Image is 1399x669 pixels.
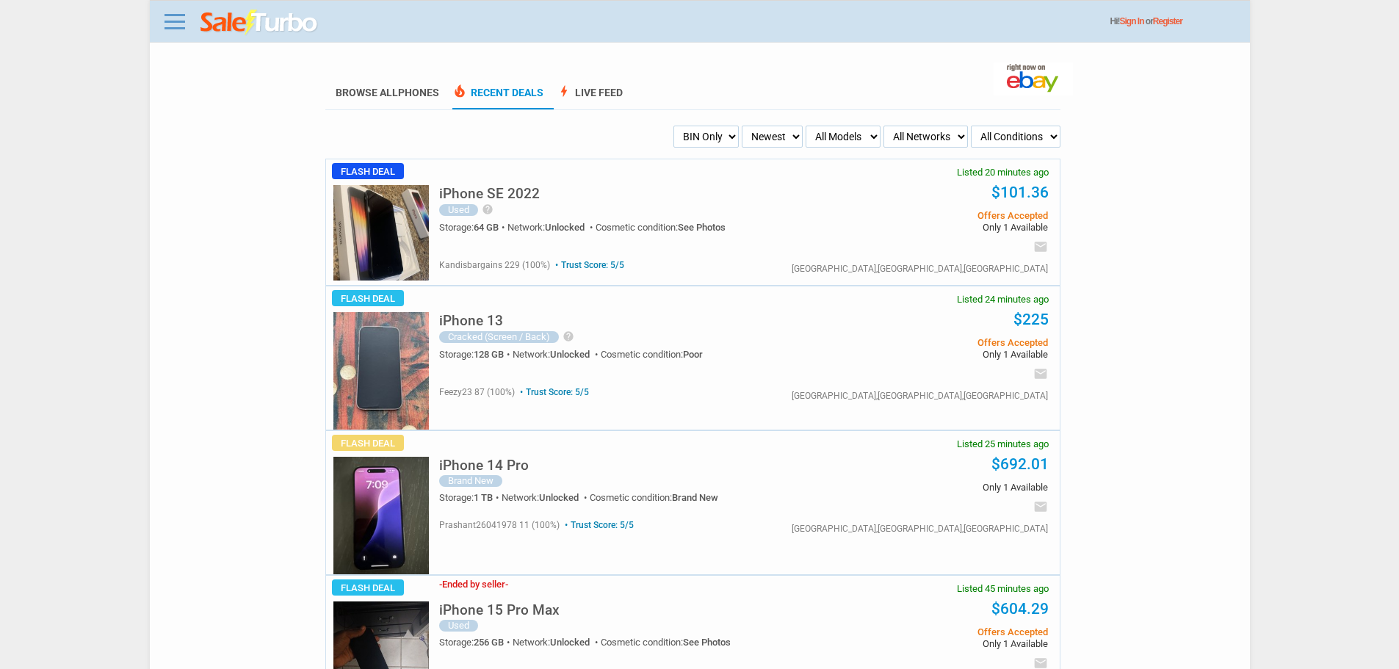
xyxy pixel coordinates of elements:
[557,84,571,98] span: bolt
[601,637,731,647] div: Cosmetic condition:
[513,637,601,647] div: Network:
[601,350,703,359] div: Cosmetic condition:
[513,350,601,359] div: Network:
[439,620,478,632] div: Used
[991,184,1049,201] a: $101.36
[336,87,439,98] a: Browse AllPhones
[826,482,1047,492] span: Only 1 Available
[792,524,1048,533] div: [GEOGRAPHIC_DATA],[GEOGRAPHIC_DATA],[GEOGRAPHIC_DATA]
[1033,499,1048,514] i: email
[505,579,508,590] span: -
[683,637,731,648] span: See Photos
[439,204,478,216] div: Used
[1013,311,1049,328] a: $225
[439,331,559,343] div: Cracked (Screen / Back)
[672,492,718,503] span: Brand New
[1110,16,1120,26] span: Hi!
[826,338,1047,347] span: Offers Accepted
[596,223,726,232] div: Cosmetic condition:
[439,493,502,502] div: Storage:
[439,260,550,270] span: kandisbargains 229 (100%)
[439,461,529,472] a: iPhone 14 Pro
[517,387,589,397] span: Trust Score: 5/5
[957,584,1049,593] span: Listed 45 minutes ago
[826,211,1047,220] span: Offers Accepted
[563,330,574,342] i: help
[826,639,1047,648] span: Only 1 Available
[439,187,540,200] h5: iPhone SE 2022
[552,260,624,270] span: Trust Score: 5/5
[826,223,1047,232] span: Only 1 Available
[507,223,596,232] div: Network:
[957,294,1049,304] span: Listed 24 minutes ago
[991,600,1049,618] a: $604.29
[792,264,1048,273] div: [GEOGRAPHIC_DATA],[GEOGRAPHIC_DATA],[GEOGRAPHIC_DATA]
[333,185,429,281] img: s-l225.jpg
[826,350,1047,359] span: Only 1 Available
[333,457,429,574] img: s-l225.jpg
[439,317,503,328] a: iPhone 13
[452,87,543,109] a: local_fire_departmentRecent Deals
[200,10,319,36] img: saleturbo.com - Online Deals and Discount Coupons
[439,520,560,530] span: prashant26041978 11 (100%)
[683,349,703,360] span: Poor
[439,387,515,397] span: feezy23 87 (100%)
[439,579,442,590] span: -
[332,435,404,451] span: Flash Deal
[550,637,590,648] span: Unlocked
[557,87,623,109] a: boltLive Feed
[1146,16,1182,26] span: or
[333,312,429,430] img: s-l225.jpg
[482,203,494,215] i: help
[439,603,560,617] h5: iPhone 15 Pro Max
[792,391,1048,400] div: [GEOGRAPHIC_DATA],[GEOGRAPHIC_DATA],[GEOGRAPHIC_DATA]
[991,455,1049,473] a: $692.01
[474,349,504,360] span: 128 GB
[474,222,499,233] span: 64 GB
[474,492,493,503] span: 1 TB
[1033,239,1048,254] i: email
[678,222,726,233] span: See Photos
[545,222,585,233] span: Unlocked
[1120,16,1144,26] a: Sign In
[539,492,579,503] span: Unlocked
[1153,16,1182,26] a: Register
[439,606,560,617] a: iPhone 15 Pro Max
[439,189,540,200] a: iPhone SE 2022
[439,475,502,487] div: Brand New
[474,637,504,648] span: 256 GB
[439,223,507,232] div: Storage:
[439,314,503,328] h5: iPhone 13
[439,458,529,472] h5: iPhone 14 Pro
[332,163,404,179] span: Flash Deal
[1033,366,1048,381] i: email
[439,579,508,589] h3: Ended by seller
[452,84,467,98] span: local_fire_department
[502,493,590,502] div: Network:
[957,439,1049,449] span: Listed 25 minutes ago
[439,637,513,647] div: Storage:
[550,349,590,360] span: Unlocked
[398,87,439,98] span: Phones
[562,520,634,530] span: Trust Score: 5/5
[439,350,513,359] div: Storage:
[590,493,718,502] div: Cosmetic condition:
[826,627,1047,637] span: Offers Accepted
[332,579,404,596] span: Flash Deal
[332,290,404,306] span: Flash Deal
[957,167,1049,177] span: Listed 20 minutes ago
